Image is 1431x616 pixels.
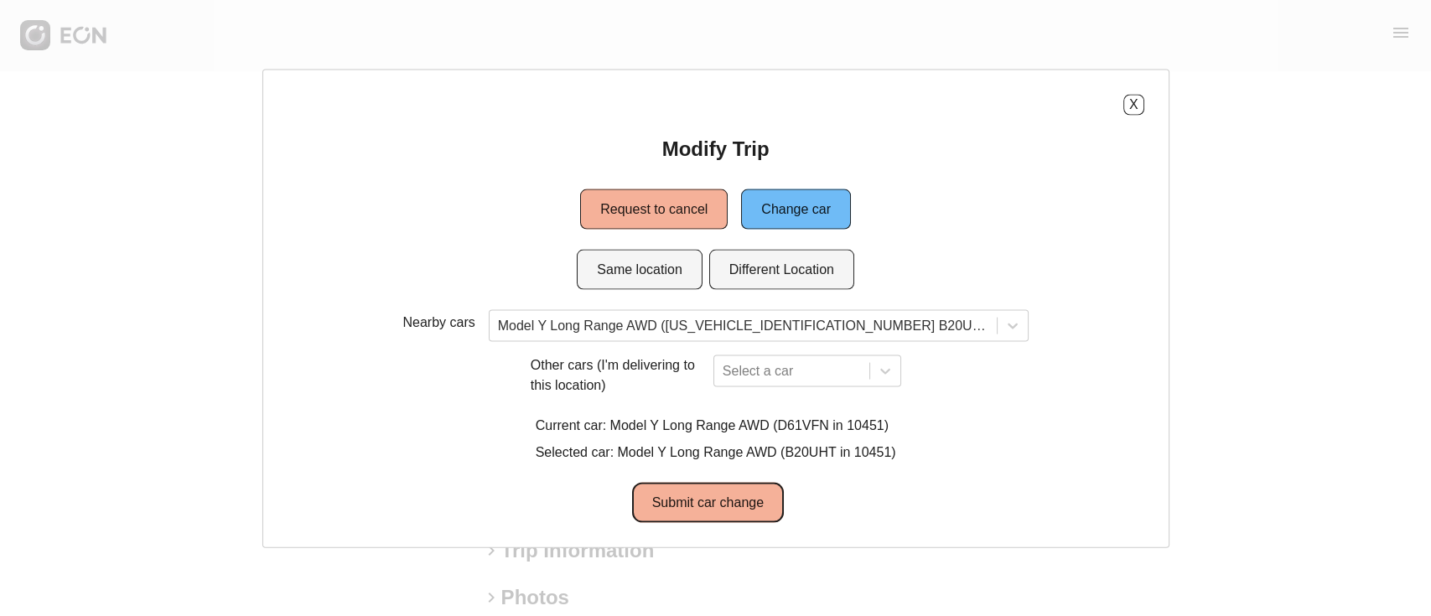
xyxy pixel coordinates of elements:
p: Current car: Model Y Long Range AWD (D61VFN in 10451) [536,415,896,435]
p: Nearby cars [402,312,474,332]
p: Selected car: Model Y Long Range AWD (B20UHT in 10451) [536,442,896,462]
h2: Modify Trip [662,135,770,162]
button: Same location [577,249,702,289]
button: X [1123,94,1144,115]
button: Different Location [709,249,854,289]
button: Submit car change [632,482,784,522]
button: Request to cancel [580,189,728,229]
button: Change car [741,189,851,229]
p: Other cars (I'm delivering to this location) [531,355,707,395]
